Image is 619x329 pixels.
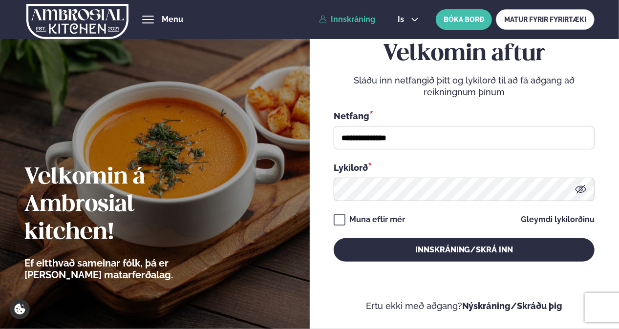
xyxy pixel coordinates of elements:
span: is [398,16,407,23]
a: Gleymdi lykilorðinu [521,216,595,224]
p: Ef eitthvað sameinar fólk, þá er [PERSON_NAME] matarferðalag. [24,257,227,281]
button: Innskráning/Skrá inn [334,238,595,262]
button: hamburger [142,14,154,25]
h2: Velkomin á Ambrosial kitchen! [24,164,227,246]
a: Cookie settings [10,299,30,319]
img: logo [26,1,128,41]
h2: Velkomin aftur [334,41,595,68]
a: Nýskráning/Skráðu þig [462,301,563,311]
a: Innskráning [319,15,375,24]
button: BÓKA BORÐ [436,9,492,30]
p: Sláðu inn netfangið þitt og lykilorð til að fá aðgang að reikningnum þínum [334,75,595,98]
div: Netfang [334,109,595,122]
button: is [390,16,427,23]
div: Lykilorð [334,161,595,174]
p: Ertu ekki með aðgang? [334,300,595,312]
a: MATUR FYRIR FYRIRTÆKI [496,9,595,30]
